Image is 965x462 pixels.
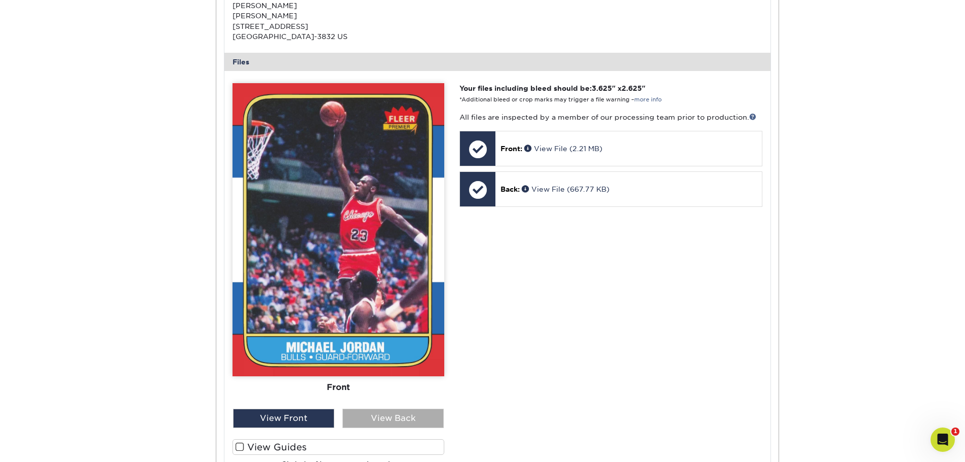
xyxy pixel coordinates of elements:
div: View Front [233,409,334,428]
span: 3.625 [592,84,612,92]
p: All files are inspected by a member of our processing team prior to production. [459,112,762,122]
a: more info [634,96,662,103]
iframe: Intercom live chat [931,428,955,452]
small: *Additional bleed or crop marks may trigger a file warning – [459,96,662,103]
div: Files [224,53,770,71]
span: Front: [500,145,522,153]
span: 2.625 [622,84,642,92]
a: View File (2.21 MB) [524,145,602,153]
div: View Back [342,409,444,428]
strong: Your files including bleed should be: " x " [459,84,645,92]
span: 1 [951,428,959,436]
div: Front [233,376,444,399]
label: View Guides [233,439,444,455]
span: Back: [500,185,520,193]
a: View File (667.77 KB) [522,185,609,193]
